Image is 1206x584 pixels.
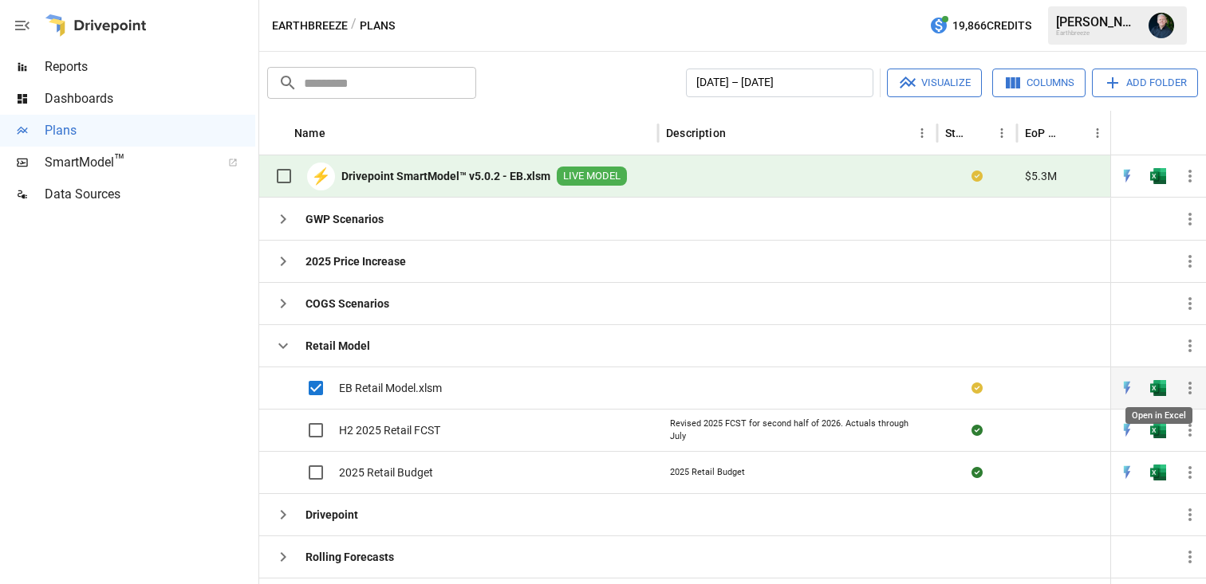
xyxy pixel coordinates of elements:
button: Sort [1064,122,1086,144]
div: 2025 Retail Budget [670,466,745,479]
button: [DATE] – [DATE] [686,69,873,97]
b: Rolling Forecasts [305,549,394,565]
button: 19,866Credits [923,11,1038,41]
div: Sync complete [972,464,983,480]
div: / [351,16,357,36]
button: Sort [327,122,349,144]
span: ™ [114,151,125,170]
div: Status [945,127,967,139]
button: Sort [1184,122,1206,144]
img: quick-edit-flash.b8aec18c.svg [1119,422,1135,438]
div: Revised 2025 FCST for second half of 2026. Actuals through July [670,417,925,442]
div: Open in Excel [1150,464,1166,480]
div: Open in Excel [1150,380,1166,396]
img: excel-icon.76473adf.svg [1150,464,1166,480]
div: Open in Quick Edit [1119,464,1135,480]
div: Your plan has changes in Excel that are not reflected in the Drivepoint Data Warehouse, select "S... [972,168,983,184]
b: Drivepoint SmartModel™ v5.0.2 - EB.xlsm [341,168,550,184]
button: EoP Cash column menu [1086,122,1109,144]
div: [PERSON_NAME] [1056,14,1139,29]
span: Plans [45,121,255,140]
button: Sort [968,122,991,144]
button: Earthbreeze [272,16,348,36]
span: Data Sources [45,185,255,204]
button: Sort [727,122,750,144]
div: Open in Quick Edit [1119,380,1135,396]
button: Status column menu [991,122,1013,144]
div: Open in Quick Edit [1119,168,1135,184]
b: Retail Model [305,338,370,354]
div: Name [294,127,325,139]
img: quick-edit-flash.b8aec18c.svg [1119,380,1135,396]
button: Visualize [887,69,982,97]
span: LIVE MODEL [557,169,627,184]
div: Open in Quick Edit [1119,422,1135,438]
span: H2 2025 Retail FCST [339,422,440,438]
b: Drivepoint [305,507,358,523]
button: Tom Ferguson [1139,3,1184,48]
div: EoP Cash [1025,127,1062,139]
b: COGS Scenarios [305,296,389,312]
img: excel-icon.76473adf.svg [1150,168,1166,184]
b: GWP Scenarios [305,211,384,227]
img: Tom Ferguson [1149,13,1174,38]
div: Your plan has changes in Excel that are not reflected in the Drivepoint Data Warehouse, select "S... [972,380,983,396]
div: Description [666,127,726,139]
span: 2025 Retail Budget [339,464,433,480]
b: 2025 Price Increase [305,253,406,269]
img: excel-icon.76473adf.svg [1150,422,1166,438]
span: 19,866 Credits [952,16,1031,36]
div: Open in Excel [1125,407,1192,424]
div: Earthbreeze [1056,29,1139,37]
div: Open in Excel [1150,168,1166,184]
img: quick-edit-flash.b8aec18c.svg [1119,464,1135,480]
button: Add Folder [1092,69,1198,97]
div: ⚡ [307,163,335,190]
button: Description column menu [911,122,933,144]
div: Open in Excel [1150,422,1166,438]
img: quick-edit-flash.b8aec18c.svg [1119,168,1135,184]
span: $5.3M [1025,168,1057,184]
span: Dashboards [45,89,255,108]
div: Sync complete [972,422,983,438]
button: Columns [992,69,1086,97]
span: SmartModel [45,153,211,172]
span: Reports [45,57,255,76]
span: EB Retail Model.xlsm [339,380,442,396]
img: excel-icon.76473adf.svg [1150,380,1166,396]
